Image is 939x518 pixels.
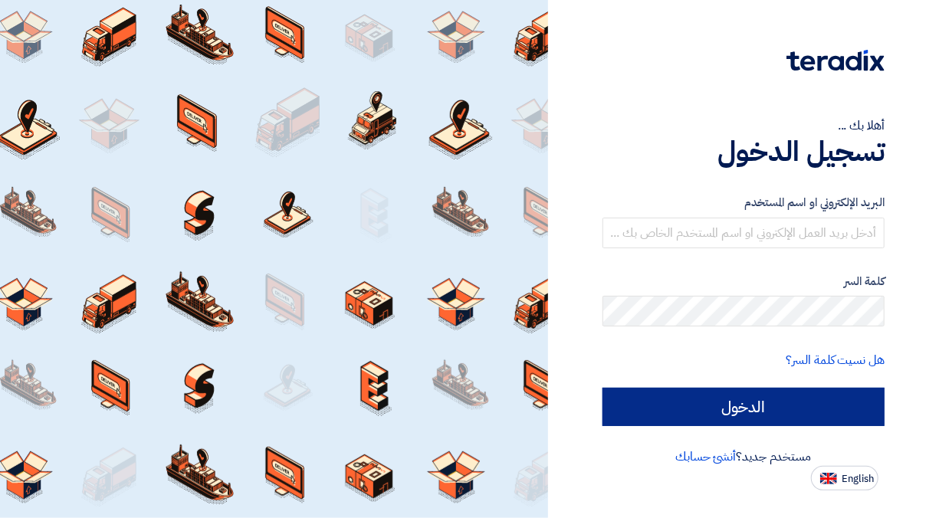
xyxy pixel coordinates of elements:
[786,351,885,369] a: هل نسيت كلمة السر؟
[602,388,885,426] input: الدخول
[675,448,736,466] a: أنشئ حسابك
[602,218,885,248] input: أدخل بريد العمل الإلكتروني او اسم المستخدم الخاص بك ...
[602,273,885,290] label: كلمة السر
[786,50,885,71] img: Teradix logo
[820,473,837,484] img: en-US.png
[602,116,885,135] div: أهلا بك ...
[602,194,885,211] label: البريد الإلكتروني او اسم المستخدم
[602,135,885,169] h1: تسجيل الدخول
[842,474,874,484] span: English
[602,448,885,466] div: مستخدم جديد؟
[811,466,878,490] button: English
